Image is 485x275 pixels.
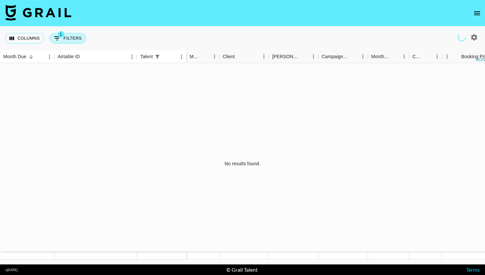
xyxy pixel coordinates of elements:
[54,50,137,63] div: Airtable ID
[235,52,244,61] button: Sort
[412,50,423,63] div: Currency
[322,50,349,63] div: Campaign (Type)
[299,52,308,61] button: Sort
[259,52,269,61] button: Menu
[58,50,80,63] div: Airtable ID
[371,50,390,63] div: Month Due
[3,50,26,63] div: Month Due
[349,52,358,61] button: Sort
[153,52,162,61] div: 1 active filter
[423,52,432,61] button: Sort
[368,50,409,63] div: Month Due
[5,268,17,272] div: v [DATE]
[466,266,480,273] a: Terms
[308,52,318,61] button: Menu
[358,52,368,61] button: Menu
[272,50,299,63] div: [PERSON_NAME]
[45,52,54,62] button: Menu
[399,52,409,61] button: Menu
[210,52,219,61] button: Menu
[58,31,64,38] span: 1
[5,5,71,20] img: Grail Talent
[177,52,186,62] button: Menu
[226,266,258,273] div: © Grail Talent
[153,52,162,61] button: Show filters
[269,50,318,63] div: Booker
[137,50,186,63] div: Talent
[5,33,44,44] button: Select columns
[200,52,210,61] button: Sort
[409,50,442,63] div: Currency
[432,52,442,61] button: Menu
[390,52,399,61] button: Sort
[140,50,153,63] div: Talent
[127,52,137,62] button: Menu
[49,33,86,44] button: Show filters
[186,50,219,63] div: Manager
[470,7,484,20] button: open drawer
[219,50,269,63] div: Client
[26,52,36,61] button: Sort
[162,52,171,61] button: Sort
[452,52,461,61] button: Sort
[190,50,200,63] div: Manager
[318,50,368,63] div: Campaign (Type)
[457,32,468,43] span: Refreshing managers, clients, users, talent, campaigns...
[223,50,235,63] div: Client
[80,52,89,61] button: Sort
[442,52,452,61] button: Menu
